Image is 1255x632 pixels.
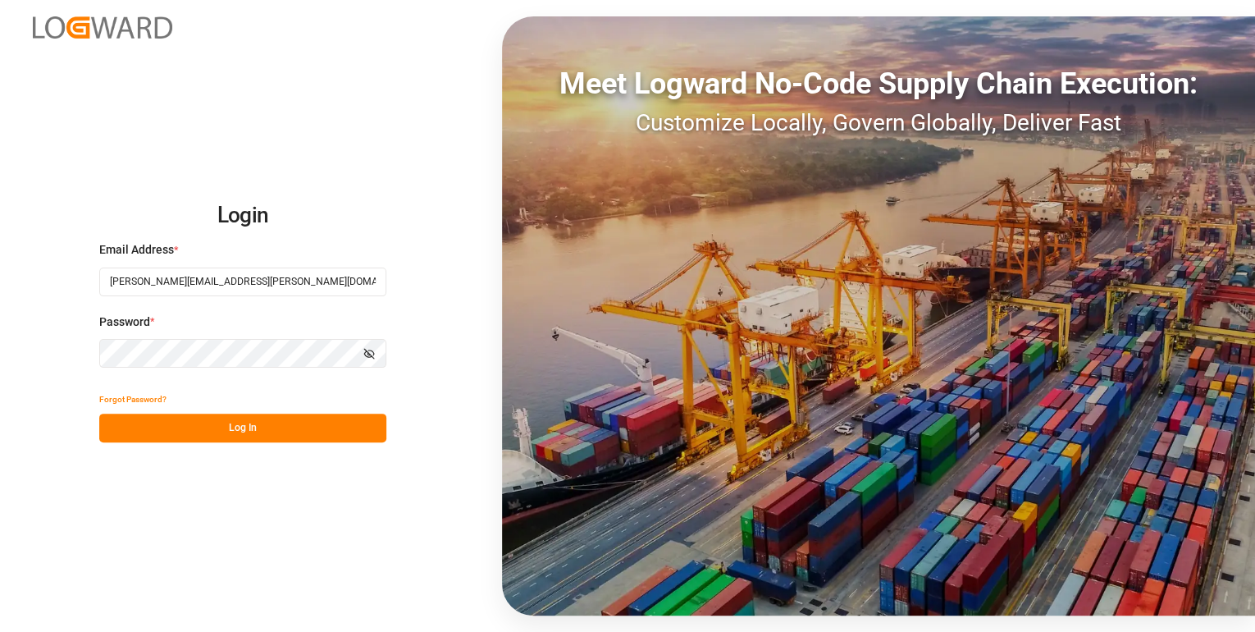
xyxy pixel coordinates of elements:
span: Password [99,314,150,331]
button: Forgot Password? [99,385,167,414]
h2: Login [99,190,386,242]
div: Customize Locally, Govern Globally, Deliver Fast [502,106,1255,140]
input: Enter your email [99,268,386,296]
img: Logward_new_orange.png [33,16,172,39]
div: Meet Logward No-Code Supply Chain Execution: [502,62,1255,106]
button: Log In [99,414,386,442]
span: Email Address [99,241,174,259]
